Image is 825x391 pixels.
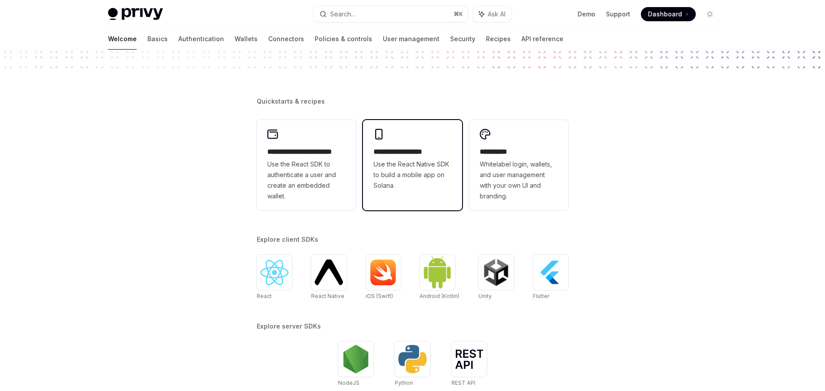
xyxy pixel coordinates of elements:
a: iOS (Swift)iOS (Swift) [366,255,401,301]
button: Search...⌘K [313,6,468,22]
a: React NativeReact Native [311,255,347,301]
img: light logo [108,8,163,20]
a: FlutterFlutter [533,255,568,301]
span: NodeJS [338,379,359,386]
a: Policies & controls [315,28,372,50]
span: Use the React SDK to authenticate a user and create an embedded wallet. [267,159,345,201]
a: API reference [521,28,563,50]
a: **** *****Whitelabel login, wallets, and user management with your own UI and branding. [469,120,568,210]
a: Basics [147,28,168,50]
a: REST APIREST API [451,341,487,387]
a: Connectors [268,28,304,50]
a: Security [450,28,475,50]
span: React [257,293,272,299]
span: Flutter [533,293,549,299]
a: Recipes [486,28,511,50]
span: Dashboard [648,10,682,19]
a: Welcome [108,28,137,50]
span: React Native [311,293,344,299]
span: Whitelabel login, wallets, and user management with your own UI and branding. [480,159,558,201]
span: Ask AI [488,10,505,19]
span: REST API [451,379,475,386]
img: iOS (Swift) [369,259,397,286]
a: **** **** **** ***Use the React Native SDK to build a mobile app on Solana. [363,120,462,210]
img: Python [398,345,427,373]
img: Flutter [536,258,565,286]
a: Support [606,10,630,19]
a: Android (Kotlin)Android (Kotlin) [420,255,459,301]
a: UnityUnity [478,255,514,301]
button: Toggle dark mode [703,7,717,21]
a: Authentication [178,28,224,50]
img: React [260,260,289,285]
span: iOS (Swift) [366,293,393,299]
a: User management [383,28,439,50]
span: ⌘ K [454,11,463,18]
div: Search... [330,9,355,19]
img: React Native [315,259,343,285]
a: ReactReact [257,255,292,301]
a: Demo [578,10,595,19]
img: Unity [482,258,510,286]
span: Unity [478,293,492,299]
img: Android (Kotlin) [423,256,451,289]
span: Android (Kotlin) [420,293,459,299]
button: Ask AI [473,6,512,22]
span: Python [395,379,413,386]
a: NodeJSNodeJS [338,341,374,387]
span: Explore server SDKs [257,322,321,331]
span: Explore client SDKs [257,235,318,244]
span: Quickstarts & recipes [257,97,325,106]
img: NodeJS [342,345,370,373]
a: PythonPython [395,341,430,387]
a: Wallets [235,28,258,50]
span: Use the React Native SDK to build a mobile app on Solana. [374,159,451,191]
img: REST API [455,349,483,369]
a: Dashboard [641,7,696,21]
